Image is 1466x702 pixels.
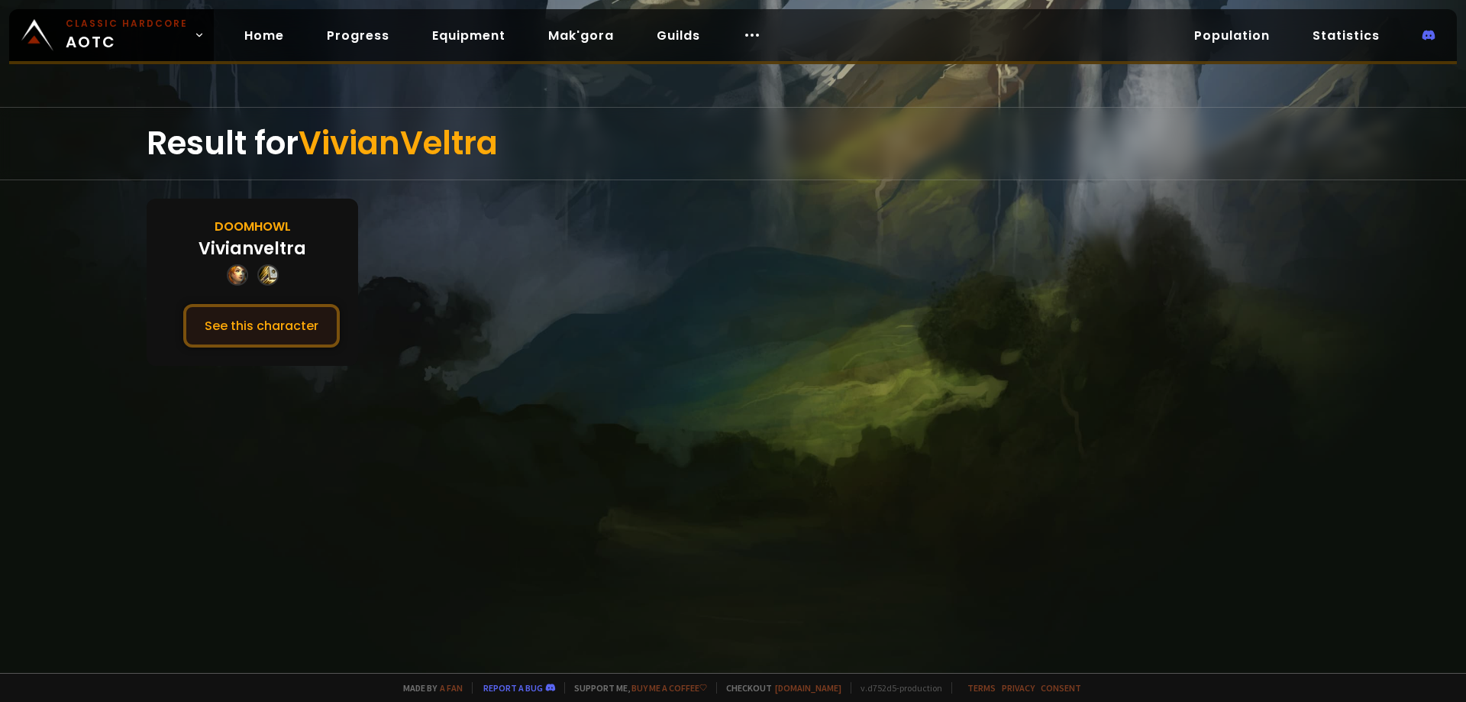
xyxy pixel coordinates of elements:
span: Checkout [716,682,841,694]
a: Report a bug [483,682,543,694]
small: Classic Hardcore [66,17,188,31]
span: Support me, [564,682,707,694]
span: VivianVeltra [299,121,498,166]
a: Terms [967,682,996,694]
a: Statistics [1300,20,1392,51]
span: v. d752d5 - production [851,682,942,694]
a: Classic HardcoreAOTC [9,9,214,61]
div: Doomhowl [215,217,291,236]
button: See this character [183,304,340,348]
span: AOTC [66,17,188,53]
a: Progress [315,20,402,51]
span: Made by [394,682,463,694]
a: Consent [1041,682,1081,694]
a: Mak'gora [536,20,626,51]
div: Vivianveltra [199,236,306,261]
a: Home [232,20,296,51]
a: Buy me a coffee [631,682,707,694]
a: a fan [440,682,463,694]
div: Result for [147,108,1319,180]
a: Guilds [644,20,712,51]
a: Equipment [420,20,518,51]
a: [DOMAIN_NAME] [775,682,841,694]
a: Population [1182,20,1282,51]
a: Privacy [1002,682,1035,694]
